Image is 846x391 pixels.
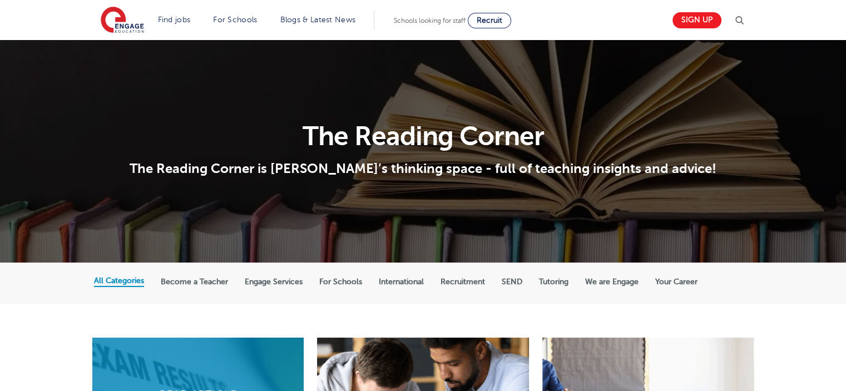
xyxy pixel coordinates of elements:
[94,276,144,286] label: All Categories
[319,277,362,287] label: For Schools
[441,277,485,287] label: Recruitment
[94,160,752,177] p: The Reading Corner is [PERSON_NAME]’s thinking space - full of teaching insights and advice!
[468,13,511,28] a: Recruit
[280,16,356,24] a: Blogs & Latest News
[158,16,191,24] a: Find jobs
[672,12,721,28] a: Sign up
[502,277,522,287] label: SEND
[101,7,144,34] img: Engage Education
[213,16,257,24] a: For Schools
[379,277,424,287] label: International
[94,123,752,150] h1: The Reading Corner
[655,277,697,287] label: Your Career
[161,277,228,287] label: Become a Teacher
[539,277,568,287] label: Tutoring
[477,16,502,24] span: Recruit
[245,277,303,287] label: Engage Services
[394,17,466,24] span: Schools looking for staff
[585,277,639,287] label: We are Engage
